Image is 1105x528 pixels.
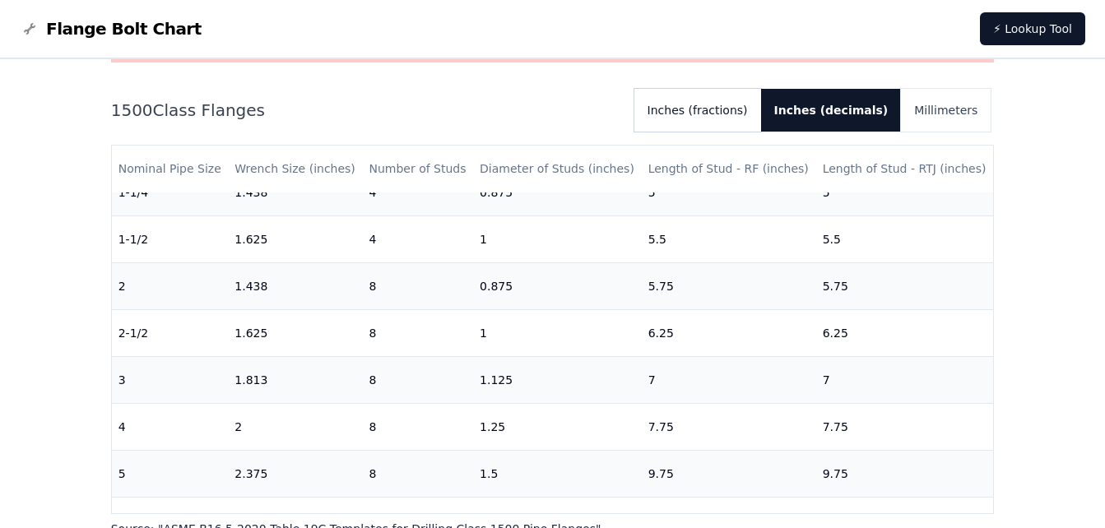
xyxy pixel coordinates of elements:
td: 2 [228,403,362,450]
th: Wrench Size (inches) [228,146,362,192]
a: Flange Bolt Chart LogoFlange Bolt Chart [20,17,202,40]
td: 1 [473,215,642,262]
td: 7.75 [816,403,994,450]
h2: 1500 Class Flanges [111,99,621,122]
td: 2.375 [228,450,362,497]
td: 4 [112,403,229,450]
td: 6.25 [816,309,994,356]
td: 1.5 [473,450,642,497]
td: 9.75 [816,450,994,497]
td: 7.75 [642,403,816,450]
td: 5.5 [816,215,994,262]
td: 1.25 [473,403,642,450]
td: 2-1/2 [112,309,229,356]
button: Inches (fractions) [634,89,761,132]
td: 8 [362,309,473,356]
td: 1 [473,309,642,356]
td: 1.125 [473,356,642,403]
td: 5 [112,450,229,497]
td: 5.75 [642,262,816,309]
td: 7 [642,356,816,403]
a: ⚡ Lookup Tool [980,12,1085,45]
td: 5.75 [816,262,994,309]
td: 1-1/2 [112,215,229,262]
td: 1.438 [228,262,362,309]
th: Length of Stud - RF (inches) [642,146,816,192]
th: Number of Studs [362,146,473,192]
td: 3 [112,356,229,403]
td: 1.813 [228,356,362,403]
td: 9.75 [642,450,816,497]
td: 1.625 [228,215,362,262]
td: 8 [362,262,473,309]
span: Flange Bolt Chart [46,17,202,40]
td: 7 [816,356,994,403]
td: 0.875 [473,262,642,309]
td: 8 [362,403,473,450]
td: 2 [112,262,229,309]
td: 1.625 [228,309,362,356]
th: Length of Stud - RTJ (inches) [816,146,994,192]
td: 8 [362,356,473,403]
td: 5.5 [642,215,816,262]
td: 8 [362,450,473,497]
th: Nominal Pipe Size [112,146,229,192]
button: Inches (decimals) [761,89,902,132]
th: Diameter of Studs (inches) [473,146,642,192]
td: 6.25 [642,309,816,356]
button: Millimeters [901,89,991,132]
img: Flange Bolt Chart Logo [20,19,39,39]
td: 4 [362,215,473,262]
